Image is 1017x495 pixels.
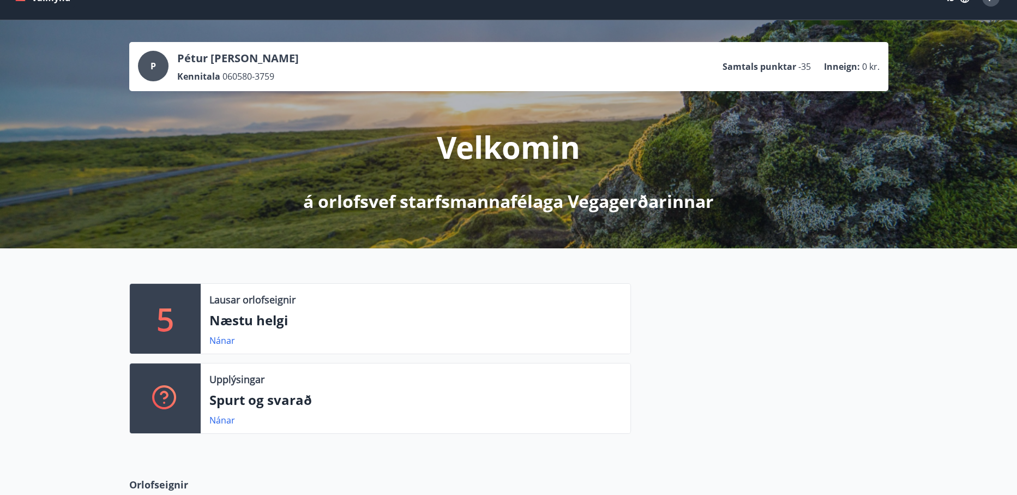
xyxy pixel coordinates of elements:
[177,51,299,66] p: Pétur [PERSON_NAME]
[862,61,880,73] span: 0 kr.
[209,335,235,347] a: Nánar
[151,60,156,72] span: P
[209,391,622,409] p: Spurt og svarað
[209,372,264,386] p: Upplýsingar
[824,61,860,73] p: Inneign :
[129,478,188,492] span: Orlofseignir
[209,311,622,330] p: Næstu helgi
[222,70,274,82] span: 060580-3759
[303,189,714,213] p: á orlofsvef starfsmannafélaga Vegagerðarinnar
[157,298,174,339] p: 5
[177,70,220,82] p: Kennitala
[798,61,811,73] span: -35
[209,293,296,307] p: Lausar orlofseignir
[723,61,796,73] p: Samtals punktar
[437,126,580,168] p: Velkomin
[209,414,235,426] a: Nánar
